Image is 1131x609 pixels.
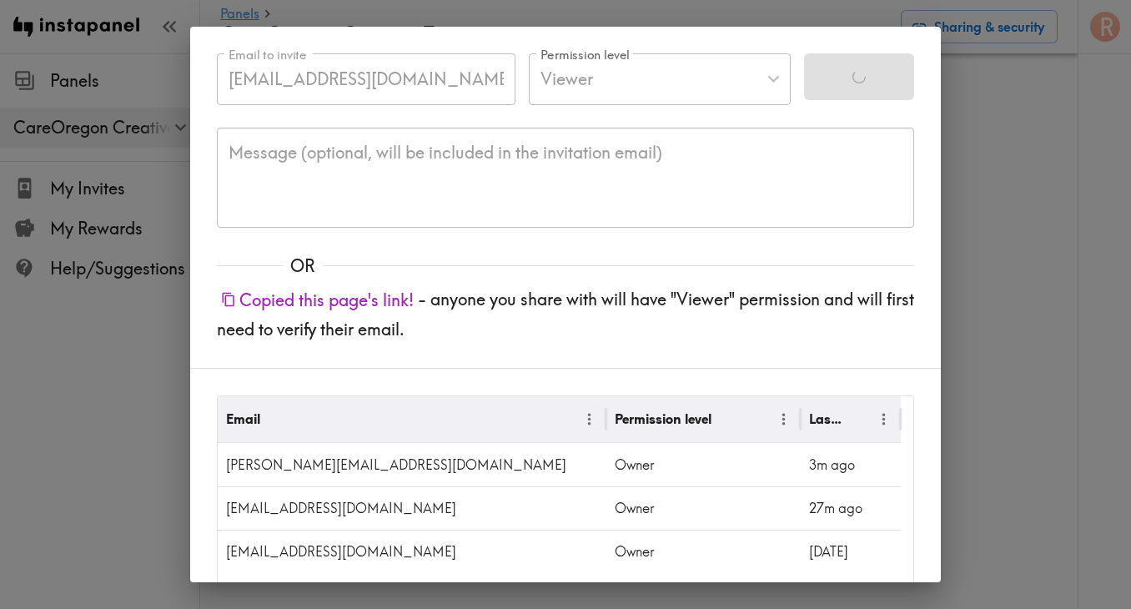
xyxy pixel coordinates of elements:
label: Permission level [540,46,630,64]
div: vinhb@rwest.com [218,486,606,530]
div: Owner [606,486,801,530]
div: Owner [606,530,801,573]
button: Sort [262,406,288,432]
div: Last Viewed [809,410,844,427]
span: 27m ago [809,500,862,516]
button: Sort [713,406,739,432]
div: rachaell@rwest.com [218,443,606,486]
span: 3m ago [809,456,855,473]
span: OR [283,254,323,278]
div: Permission level [615,410,711,427]
button: Menu [871,406,897,432]
textarea: To enrich screen reader interactions, please activate Accessibility in Grammarly extension settings [229,141,902,214]
button: Menu [771,406,797,432]
div: Email [226,410,260,427]
div: - anyone you share with will have "Viewer" permission and will first need to verify their email. [190,278,941,368]
div: Owner [606,443,801,486]
label: Email to invite [229,46,306,64]
button: Copied this page's link! [217,282,418,318]
button: Sort [846,406,872,432]
div: Viewer [529,53,791,105]
span: [DATE] [809,543,848,560]
button: Menu [576,406,602,432]
div: jessab@rwest.com [218,530,606,573]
